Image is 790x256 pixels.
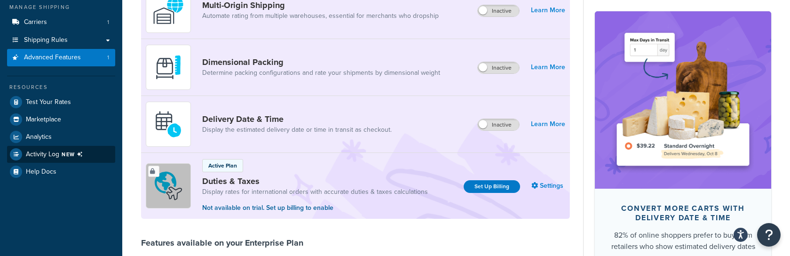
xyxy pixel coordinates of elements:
span: NEW [62,151,87,158]
div: 82% of online shoppers prefer to buy from retailers who show estimated delivery dates [610,229,756,252]
a: Shipping Rules [7,32,115,49]
a: Determine packing configurations and rate your shipments by dimensional weight [202,68,440,78]
span: Advanced Features [24,54,81,62]
a: Analytics [7,128,115,145]
li: [object Object] [7,146,115,163]
img: feature-image-ddt-36eae7f7280da8017bfb280eaccd9c446f90b1fe08728e4019434db127062ab4.png [609,25,757,174]
a: Learn More [531,61,565,74]
a: Marketplace [7,111,115,128]
a: Learn More [531,118,565,131]
a: Help Docs [7,163,115,180]
a: Set Up Billing [464,180,520,193]
a: Dimensional Packing [202,57,440,67]
a: Carriers1 [7,14,115,31]
li: Carriers [7,14,115,31]
span: Test Your Rates [26,98,71,106]
div: Resources [7,83,115,91]
span: Marketplace [26,116,61,124]
a: Advanced Features1 [7,49,115,66]
a: Settings [531,179,565,192]
div: Manage Shipping [7,3,115,11]
a: Delivery Date & Time [202,114,392,124]
a: Test Your Rates [7,94,115,111]
a: Duties & Taxes [202,176,428,186]
a: Activity LogNEW [7,146,115,163]
span: Carriers [24,18,47,26]
span: Analytics [26,133,52,141]
p: Active Plan [208,161,237,170]
span: Shipping Rules [24,36,68,44]
span: Activity Log [26,148,87,160]
img: DTVBYsAAAAAASUVORK5CYII= [152,51,185,84]
a: Display the estimated delivery date or time in transit as checkout. [202,125,392,135]
span: Help Docs [26,168,56,176]
a: Display rates for international orders with accurate duties & taxes calculations [202,187,428,197]
a: Learn More [531,4,565,17]
span: 1 [107,18,109,26]
span: 1 [107,54,109,62]
button: Open Resource Center [757,223,781,247]
label: Inactive [478,119,519,130]
label: Inactive [478,62,519,73]
p: Not available on trial. Set up billing to enable [202,203,428,213]
img: gfkeb5ejjkALwAAAABJRU5ErkJggg== [152,108,185,141]
label: Inactive [478,5,519,16]
div: Convert more carts with delivery date & time [610,203,756,222]
a: Automate rating from multiple warehouses, essential for merchants who dropship [202,11,439,21]
div: Features available on your Enterprise Plan [141,238,303,248]
li: Advanced Features [7,49,115,66]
